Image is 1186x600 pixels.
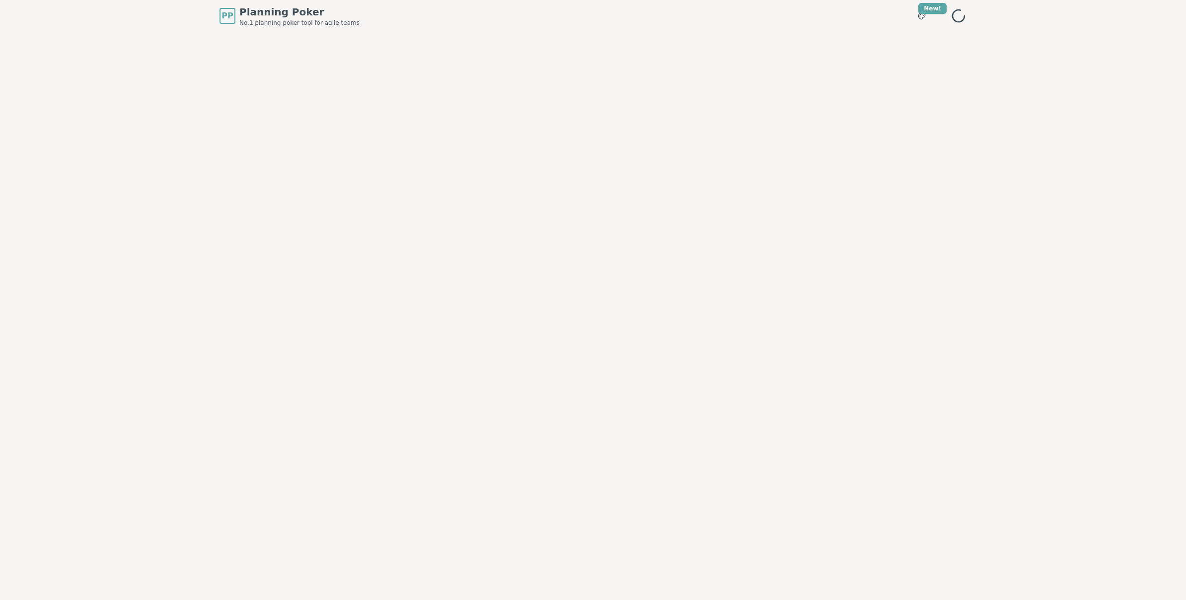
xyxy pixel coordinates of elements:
span: PP [222,10,233,22]
span: Planning Poker [239,5,360,19]
span: No.1 planning poker tool for agile teams [239,19,360,27]
div: New! [918,3,947,14]
button: New! [913,7,931,25]
a: PPPlanning PokerNo.1 planning poker tool for agile teams [220,5,360,27]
